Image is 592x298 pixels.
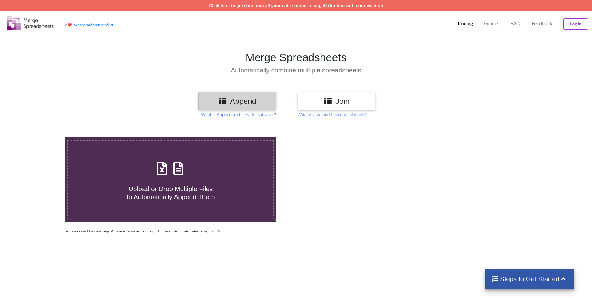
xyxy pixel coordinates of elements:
p: Guides [484,20,499,27]
p: Pricing [458,20,473,27]
a: AheartLove Spreadsheets product [65,23,113,27]
p: FAQ [511,20,520,27]
p: What is Join and how does it work? [298,112,366,118]
span: Feedback [532,21,552,26]
button: Log In [563,18,588,30]
img: Logo.png [7,16,54,30]
span: heart [67,23,72,27]
h3: Join [302,97,371,106]
h3: Append [203,97,271,106]
p: What is Append and how does it work? [201,112,276,118]
a: Click here to get data from all your data sources using AI (for free with our new tool) [209,3,383,8]
h4: Steps to Get Started [491,275,568,283]
span: Upload or Drop Multiple Files to Automatically Append Them [127,185,215,200]
i: You can select files with any of these extensions: .xls, .xlt, .xlm, .xlsx, .xlsm, .xltx, .xltm, ... [65,229,221,233]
